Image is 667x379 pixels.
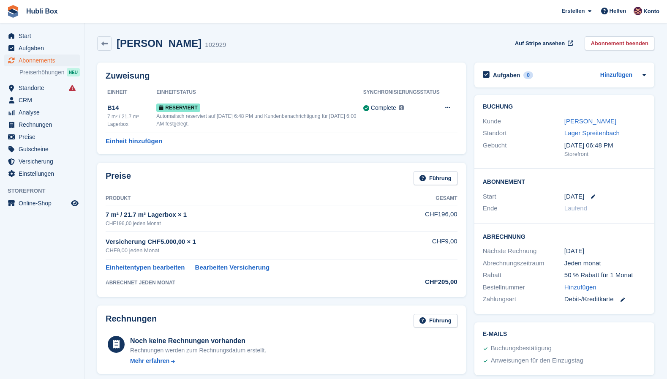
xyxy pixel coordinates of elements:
[483,104,646,110] h2: Buchung
[4,42,80,54] a: menu
[564,192,584,202] time: 2025-08-26 23:00:00 UTC
[19,168,69,180] span: Einstellungen
[399,232,457,259] td: CHF9,00
[106,279,399,286] div: ABRECHNET JEDEN MONAT
[414,314,457,328] a: Führung
[156,104,200,112] span: Reserviert
[564,294,646,304] div: Debit-/Kreditkarte
[106,237,399,247] div: Versicherung CHF5.000,00 × 1
[4,94,80,106] a: menu
[399,192,457,205] th: Gesamt
[195,263,270,273] a: Bearbeiten Versicherung
[19,131,69,143] span: Preise
[106,314,157,328] h2: Rechnungen
[19,143,69,155] span: Gutscheine
[107,103,156,113] div: B14
[130,357,169,365] div: Mehr erfahren
[106,71,457,81] h2: Zuweisung
[483,246,564,256] div: Nächste Rechnung
[4,55,80,66] a: menu
[399,105,404,110] img: icon-info-grey-7440780725fd019a000dd9b08b2336e03edf1995a4989e88bcd33f0948082b44.svg
[523,71,533,79] div: 0
[107,113,156,128] div: 7 m² / 21.7 m³ Lagerbox
[399,277,457,287] div: CHF205,00
[564,246,646,256] div: [DATE]
[4,143,80,155] a: menu
[564,129,620,136] a: Lager Spreitenbach
[117,38,201,49] h2: [PERSON_NAME]
[19,197,69,209] span: Online-Shop
[564,141,646,150] div: [DATE] 06:48 PM
[106,263,185,273] a: Einheitentypen bearbeiten
[4,119,80,131] a: menu
[106,171,131,185] h2: Preise
[600,71,632,80] a: Hinzufügen
[515,39,565,48] span: Auf Stripe ansehen
[4,155,80,167] a: menu
[69,85,76,91] i: Es sind Fehler bei der Synchronisierung von Smart-Einträgen aufgetreten
[483,192,564,202] div: Start
[70,198,80,208] a: Vorschau-Shop
[564,204,587,212] span: Laufend
[19,94,69,106] span: CRM
[130,357,266,365] a: Mehr erfahren
[643,7,659,16] span: Konto
[156,86,363,99] th: Einheitstatus
[106,192,399,205] th: Produkt
[4,106,80,118] a: menu
[483,259,564,268] div: Abrechnungszeitraum
[4,197,80,209] a: Speisekarte
[483,232,646,240] h2: Abrechnung
[564,283,596,292] a: Hinzufügen
[130,336,266,346] div: Noch keine Rechnungen vorhanden
[491,344,552,354] div: Buchungsbestätigung
[483,270,564,280] div: Rabatt
[483,141,564,158] div: Gebucht
[4,30,80,42] a: menu
[19,42,69,54] span: Aufgaben
[483,177,646,185] h2: Abonnement
[634,7,642,15] img: finn
[19,68,80,77] a: Preiserhöhungen NEU
[19,155,69,167] span: Versicherung
[483,204,564,213] div: Ende
[4,131,80,143] a: menu
[67,68,80,76] div: NEU
[585,36,654,50] a: Abonnement beenden
[564,270,646,280] div: 50 % Rabatt für 1 Monat
[8,187,84,195] span: Storefront
[564,117,616,125] a: [PERSON_NAME]
[564,150,646,158] div: Storefront
[483,128,564,138] div: Standort
[512,36,575,50] a: Auf Stripe ansehen
[4,168,80,180] a: menu
[23,4,61,18] a: Hubli Box
[19,30,69,42] span: Start
[363,86,440,99] th: Synchronisierungsstatus
[7,5,19,18] img: stora-icon-8386f47178a22dfd0bd8f6a31ec36ba5ce8667c1dd55bd0f319d3a0aa187defe.svg
[493,71,520,79] h2: Aufgaben
[19,68,65,76] span: Preiserhöhungen
[483,283,564,292] div: Bestellnummer
[399,205,457,232] td: CHF196,00
[564,259,646,268] div: Jeden monat
[106,136,162,146] a: Einheit hinzufügen
[19,55,69,66] span: Abonnements
[561,7,585,15] span: Erstellen
[130,346,266,355] div: Rechnungen werden zum Rechnungsdatum erstellt.
[483,331,646,338] h2: E-Mails
[610,7,626,15] span: Helfen
[19,82,69,94] span: Standorte
[19,119,69,131] span: Rechnungen
[371,104,396,112] div: Complete
[106,220,399,227] div: CHF196,00 jeden Monat
[106,86,156,99] th: Einheit
[414,171,457,185] a: Führung
[483,117,564,126] div: Kunde
[106,246,399,255] div: CHF9,00 jeden Monat
[491,356,583,366] div: Anweisungen für den Einzugstag
[106,210,399,220] div: 7 m² / 21.7 m³ Lagerbox × 1
[205,40,226,50] div: 102929
[4,82,80,94] a: menu
[156,112,363,128] div: Automatisch reserviert auf [DATE] 6:48 PM und Kundenbenachrichtigung für [DATE] 6:00 AM festgelegt.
